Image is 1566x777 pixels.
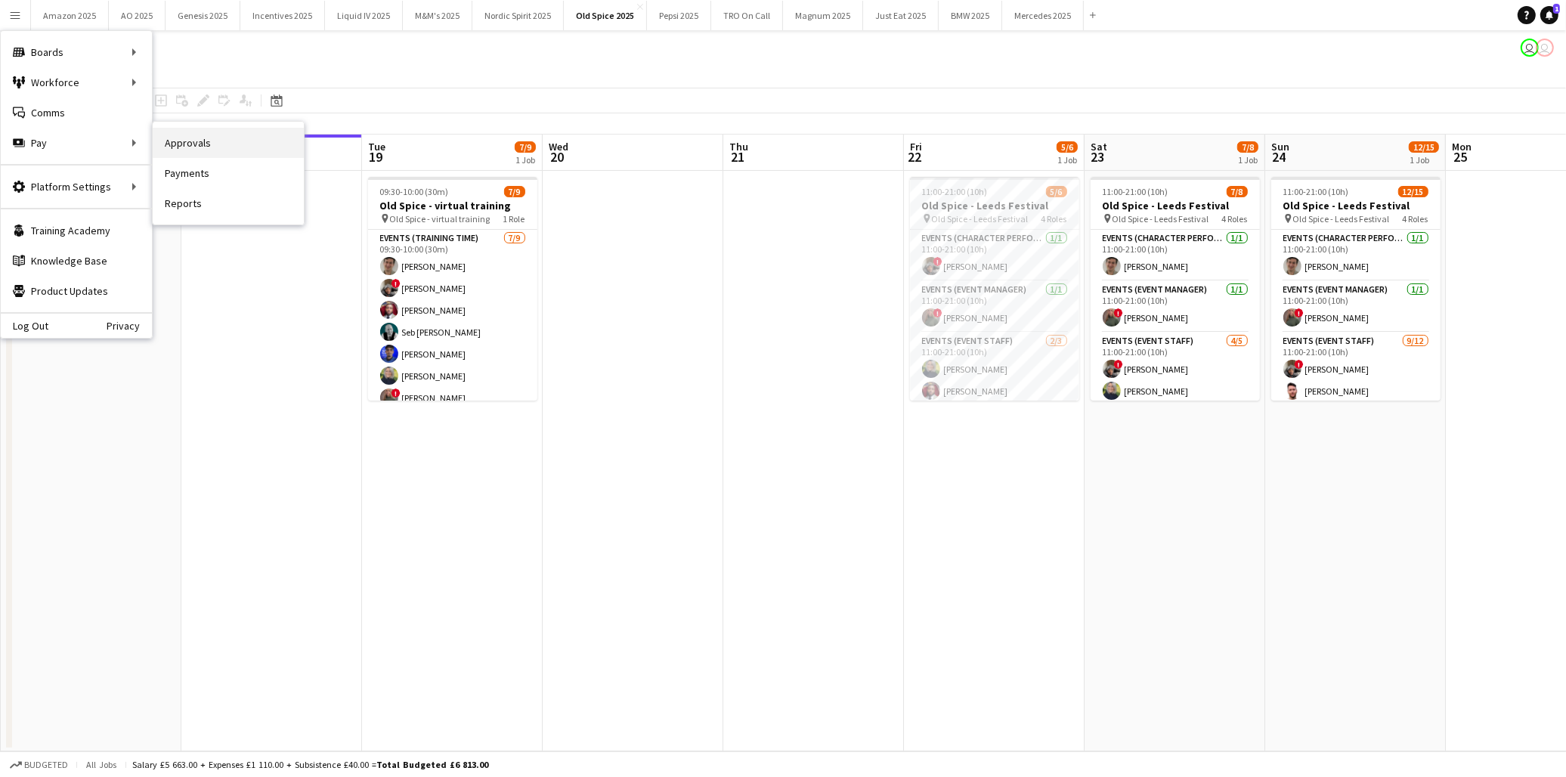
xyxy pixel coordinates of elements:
[1091,199,1260,212] h3: Old Spice - Leeds Festival
[1113,213,1209,224] span: Old Spice - Leeds Festival
[932,213,1029,224] span: Old Spice - Leeds Festival
[366,148,385,166] span: 19
[933,308,942,317] span: !
[1,37,152,67] div: Boards
[1046,186,1067,197] span: 5/6
[1540,6,1558,24] a: 1
[504,186,525,197] span: 7/9
[368,177,537,401] app-job-card: 09:30-10:00 (30m)7/9Old Spice - virtual training Old Spice - virtual training1 RoleEvents (Traini...
[24,760,68,770] span: Budgeted
[727,148,748,166] span: 21
[1237,141,1258,153] span: 7/8
[1295,360,1304,369] span: !
[910,333,1079,428] app-card-role: Events (Event Staff)2/311:00-21:00 (10h)[PERSON_NAME][PERSON_NAME]
[1,246,152,276] a: Knowledge Base
[1002,1,1084,30] button: Mercedes 2025
[31,1,109,30] button: Amazon 2025
[910,230,1079,281] app-card-role: Events (Character Performer)1/111:00-21:00 (10h)![PERSON_NAME]
[1410,154,1438,166] div: 1 Job
[647,1,711,30] button: Pepsi 2025
[515,154,535,166] div: 1 Job
[1103,186,1168,197] span: 11:00-21:00 (10h)
[391,279,401,288] span: !
[1,98,152,128] a: Comms
[910,281,1079,333] app-card-role: Events (Event Manager)1/111:00-21:00 (10h)![PERSON_NAME]
[711,1,783,30] button: TRO On Call
[83,759,119,770] span: All jobs
[368,230,537,457] app-card-role: Events (Training Time)7/909:30-10:00 (30m)[PERSON_NAME]![PERSON_NAME][PERSON_NAME]Seb [PERSON_NAM...
[1295,308,1304,317] span: !
[240,1,325,30] button: Incentives 2025
[863,1,939,30] button: Just Eat 2025
[109,1,166,30] button: AO 2025
[515,141,536,153] span: 7/9
[910,177,1079,401] app-job-card: 11:00-21:00 (10h)5/6Old Spice - Leeds Festival Old Spice - Leeds Festival4 RolesEvents (Character...
[1271,140,1289,153] span: Sun
[1091,333,1260,472] app-card-role: Events (Event Staff)4/511:00-21:00 (10h)![PERSON_NAME][PERSON_NAME]
[1403,213,1428,224] span: 4 Roles
[380,186,449,197] span: 09:30-10:00 (30m)
[1293,213,1390,224] span: Old Spice - Leeds Festival
[729,140,748,153] span: Thu
[933,257,942,266] span: !
[390,213,491,224] span: Old Spice - virtual training
[107,320,152,332] a: Privacy
[549,140,568,153] span: Wed
[1271,199,1441,212] h3: Old Spice - Leeds Festival
[472,1,564,30] button: Nordic Spirit 2025
[1091,140,1107,153] span: Sat
[391,388,401,398] span: !
[1057,154,1077,166] div: 1 Job
[153,158,304,188] a: Payments
[1091,281,1260,333] app-card-role: Events (Event Manager)1/111:00-21:00 (10h)![PERSON_NAME]
[1398,186,1428,197] span: 12/15
[1271,230,1441,281] app-card-role: Events (Character Performer)1/111:00-21:00 (10h)[PERSON_NAME]
[1,276,152,306] a: Product Updates
[1114,360,1123,369] span: !
[1283,186,1349,197] span: 11:00-21:00 (10h)
[910,140,922,153] span: Fri
[368,140,385,153] span: Tue
[908,148,922,166] span: 22
[783,1,863,30] button: Magnum 2025
[1521,39,1539,57] app-user-avatar: Sylvia Murray
[1,128,152,158] div: Pay
[153,188,304,218] a: Reports
[939,1,1002,30] button: BMW 2025
[564,1,647,30] button: Old Spice 2025
[368,199,537,212] h3: Old Spice - virtual training
[1222,213,1248,224] span: 4 Roles
[1088,148,1107,166] span: 23
[1536,39,1554,57] app-user-avatar: Sylvia Murray
[1409,141,1439,153] span: 12/15
[1271,177,1441,401] app-job-card: 11:00-21:00 (10h)12/15Old Spice - Leeds Festival Old Spice - Leeds Festival4 RolesEvents (Charact...
[376,759,488,770] span: Total Budgeted £6 813.00
[1,172,152,202] div: Platform Settings
[8,757,70,773] button: Budgeted
[503,213,525,224] span: 1 Role
[1227,186,1248,197] span: 7/8
[1269,148,1289,166] span: 24
[1057,141,1078,153] span: 5/6
[1091,177,1260,401] app-job-card: 11:00-21:00 (10h)7/8Old Spice - Leeds Festival Old Spice - Leeds Festival4 RolesEvents (Character...
[1553,4,1560,14] span: 1
[1452,140,1472,153] span: Mon
[153,128,304,158] a: Approvals
[325,1,403,30] button: Liquid IV 2025
[1,215,152,246] a: Training Academy
[1,320,48,332] a: Log Out
[1271,281,1441,333] app-card-role: Events (Event Manager)1/111:00-21:00 (10h)![PERSON_NAME]
[166,1,240,30] button: Genesis 2025
[132,759,488,770] div: Salary £5 663.00 + Expenses £1 110.00 + Subsistence £40.00 =
[546,148,568,166] span: 20
[1450,148,1472,166] span: 25
[922,186,988,197] span: 11:00-21:00 (10h)
[1,67,152,98] div: Workforce
[1271,333,1441,625] app-card-role: Events (Event Staff)9/1211:00-21:00 (10h)![PERSON_NAME][PERSON_NAME]
[1238,154,1258,166] div: 1 Job
[1091,230,1260,281] app-card-role: Events (Character Performer)1/111:00-21:00 (10h)[PERSON_NAME]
